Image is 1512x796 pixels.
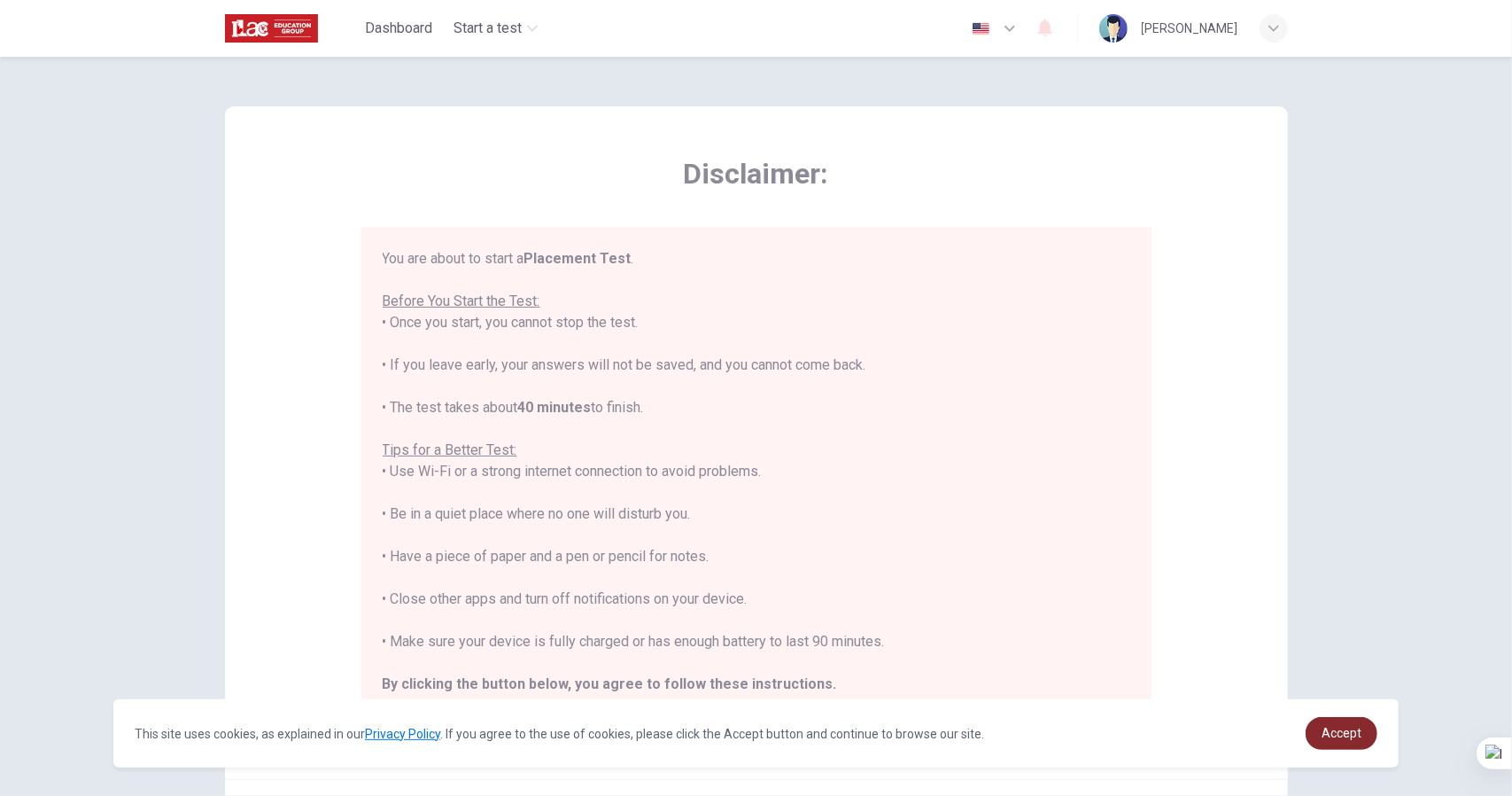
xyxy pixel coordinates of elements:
img: Profile picture [1099,14,1128,43]
img: en [970,22,992,35]
div: [PERSON_NAME] [1142,18,1238,39]
b: Placement Test [524,250,632,267]
div: cookieconsent [113,699,1399,768]
u: Tips for a Better Test: [383,441,517,458]
a: Privacy Policy [365,727,440,741]
b: 40 minutes [518,399,592,416]
span: Dashboard [365,18,432,39]
div: You are about to start a . • Once you start, you cannot stop the test. • If you leave early, your... [383,248,1130,737]
span: Start a test [454,18,522,39]
img: ILAC logo [225,11,318,46]
a: dismiss cookie message [1306,717,1377,750]
button: Start a test [446,12,545,44]
a: ILAC logo [225,11,359,46]
b: By clicking the button below, you agree to follow these instructions. [383,675,837,692]
span: This site uses cookies, as explained in our . If you agree to the use of cookies, please click th... [135,727,984,741]
span: Disclaimer: [361,156,1151,191]
button: Dashboard [358,12,439,44]
span: Accept [1322,726,1361,740]
u: Before You Start the Test: [383,293,540,309]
